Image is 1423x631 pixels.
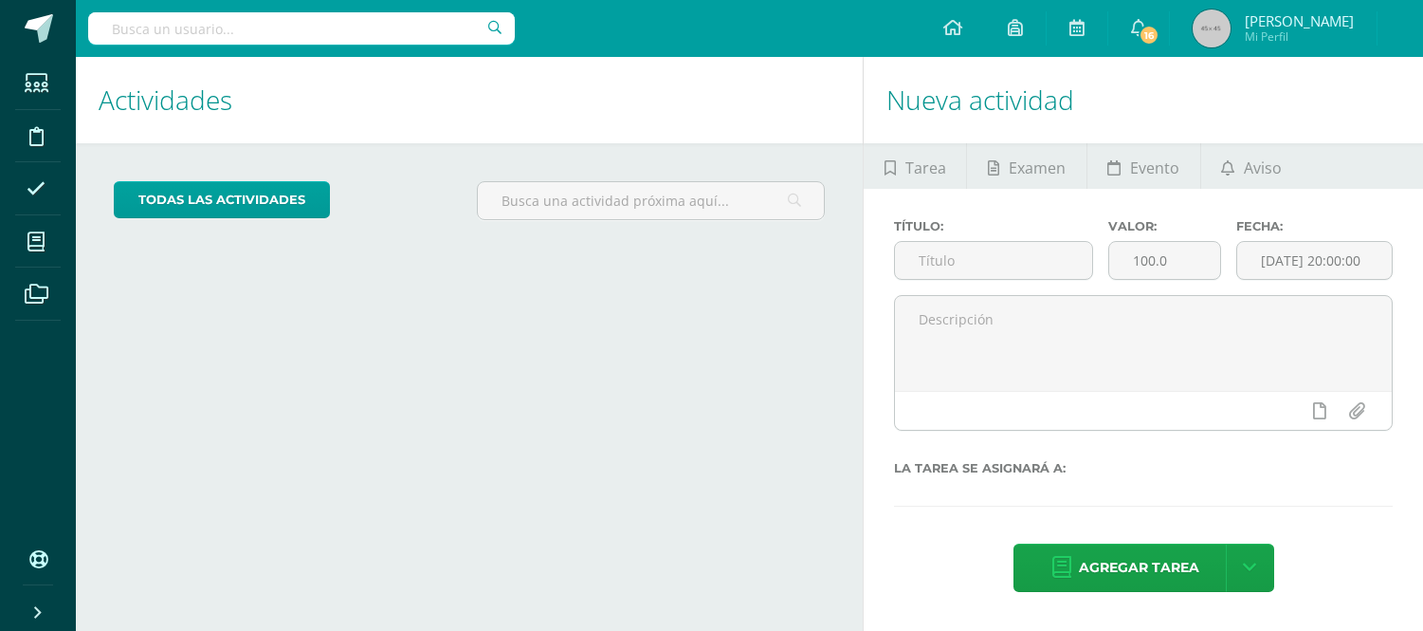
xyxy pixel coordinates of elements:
[1087,143,1200,189] a: Evento
[895,242,1092,279] input: Título
[894,219,1093,233] label: Título:
[886,57,1400,143] h1: Nueva actividad
[894,461,1393,475] label: La tarea se asignará a:
[967,143,1085,189] a: Examen
[1079,545,1199,591] span: Agregar tarea
[99,57,840,143] h1: Actividades
[1139,25,1159,46] span: 16
[1108,219,1221,233] label: Valor:
[1130,145,1179,191] span: Evento
[1193,9,1231,47] img: 45x45
[88,12,515,45] input: Busca un usuario...
[1236,219,1393,233] label: Fecha:
[478,182,824,219] input: Busca una actividad próxima aquí...
[1245,28,1354,45] span: Mi Perfil
[1109,242,1220,279] input: Puntos máximos
[1244,145,1282,191] span: Aviso
[1201,143,1303,189] a: Aviso
[1245,11,1354,30] span: [PERSON_NAME]
[1237,242,1392,279] input: Fecha de entrega
[114,181,330,218] a: todas las Actividades
[864,143,966,189] a: Tarea
[1009,145,1066,191] span: Examen
[905,145,946,191] span: Tarea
